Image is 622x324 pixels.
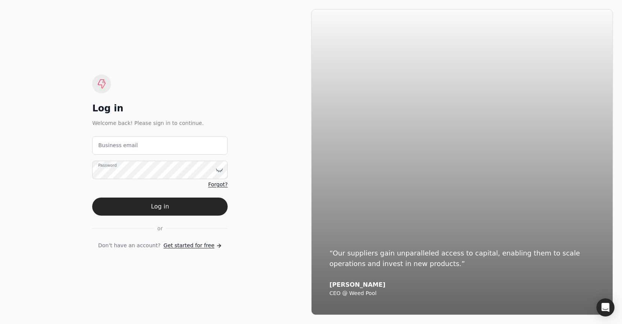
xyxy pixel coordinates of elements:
[92,102,228,114] div: Log in
[98,141,138,149] label: Business email
[98,163,117,169] label: Password
[164,242,222,249] a: Get started for free
[330,290,595,297] div: CEO @ Weed Pool
[92,198,228,216] button: Log in
[157,225,163,233] span: or
[92,119,228,127] div: Welcome back! Please sign in to continue.
[596,298,614,316] div: Open Intercom Messenger
[98,242,161,249] span: Don't have an account?
[330,281,595,289] div: [PERSON_NAME]
[164,242,214,249] span: Get started for free
[208,181,228,189] a: Forgot?
[330,248,595,269] div: “Our suppliers gain unparalleled access to capital, enabling them to scale operations and invest ...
